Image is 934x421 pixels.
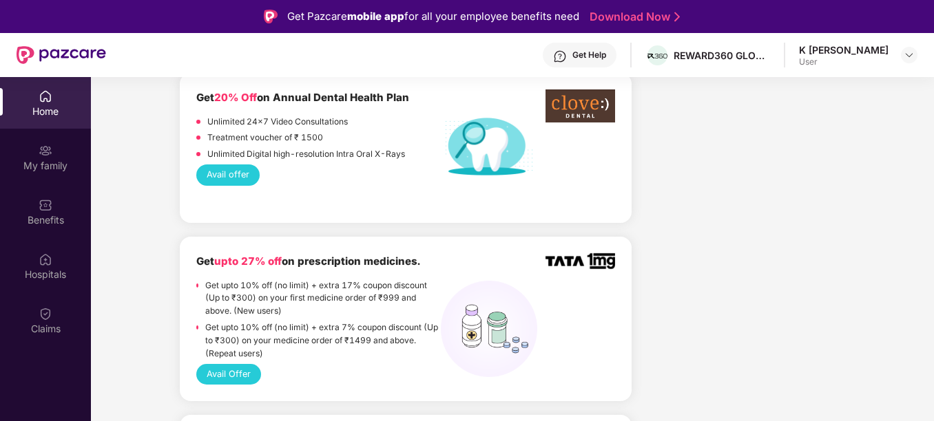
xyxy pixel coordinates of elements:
div: K [PERSON_NAME] [799,43,889,56]
img: svg+xml;base64,PHN2ZyBpZD0iSG9tZSIgeG1sbnM9Imh0dHA6Ly93d3cudzMub3JnLzIwMDAvc3ZnIiB3aWR0aD0iMjAiIG... [39,89,52,103]
img: svg+xml;base64,PHN2ZyBpZD0iSGVscC0zMngzMiIgeG1sbnM9Imh0dHA6Ly93d3cudzMub3JnLzIwMDAvc3ZnIiB3aWR0aD... [553,50,567,63]
span: 20% Off [214,91,257,104]
div: REWARD360 GLOBAL SERVICES PRIVATE LIMITED [674,49,770,62]
img: svg+xml;base64,PHN2ZyBpZD0iQ2xhaW0iIHhtbG5zPSJodHRwOi8vd3d3LnczLm9yZy8yMDAwL3N2ZyIgd2lkdGg9IjIwIi... [39,307,52,321]
img: R360%20LOGO.png [647,54,667,59]
span: upto 27% off [214,255,282,268]
b: Get on Annual Dental Health Plan [196,91,409,104]
img: Logo [264,10,278,23]
img: TATA_1mg_Logo.png [546,253,615,269]
img: New Pazcare Logo [17,46,106,64]
img: svg+xml;base64,PHN2ZyBpZD0iQmVuZWZpdHMiIHhtbG5zPSJodHRwOi8vd3d3LnczLm9yZy8yMDAwL3N2ZyIgd2lkdGg9Ij... [39,198,52,212]
img: Stroke [674,10,680,24]
button: Avail offer [196,164,259,185]
img: svg+xml;base64,PHN2ZyB3aWR0aD0iMjAiIGhlaWdodD0iMjAiIHZpZXdCb3g9IjAgMCAyMCAyMCIgZmlsbD0ibm9uZSIgeG... [39,144,52,158]
b: Get on prescription medicines. [196,255,420,268]
img: Dental%20helath%20plan.png [441,117,537,177]
img: clove-dental%20png.png [546,89,615,122]
p: Treatment voucher of ₹ 1500 [207,131,323,144]
div: Get Pazcare for all your employee benefits need [287,8,579,25]
strong: mobile app [347,10,404,23]
p: Unlimited 24x7 Video Consultations [207,116,348,129]
a: Download Now [590,10,676,24]
img: svg+xml;base64,PHN2ZyBpZD0iSG9zcGl0YWxzIiB4bWxucz0iaHR0cDovL3d3dy53My5vcmcvMjAwMC9zdmciIHdpZHRoPS... [39,252,52,266]
button: Avail Offer [196,364,260,385]
img: medicines%20(1).png [441,281,537,377]
p: Get upto 10% off (no limit) + extra 7% coupon discount (Up to ₹300) on your medicine order of ₹14... [205,321,441,360]
div: Get Help [572,50,606,61]
div: User [799,56,889,67]
p: Get upto 10% off (no limit) + extra 17% coupon discount (Up to ₹300) on your first medicine order... [205,279,441,319]
img: svg+xml;base64,PHN2ZyBpZD0iRHJvcGRvd24tMzJ4MzIiIHhtbG5zPSJodHRwOi8vd3d3LnczLm9yZy8yMDAwL3N2ZyIgd2... [904,50,915,61]
p: Unlimited Digital high-resolution Intra Oral X-Rays [207,148,405,161]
